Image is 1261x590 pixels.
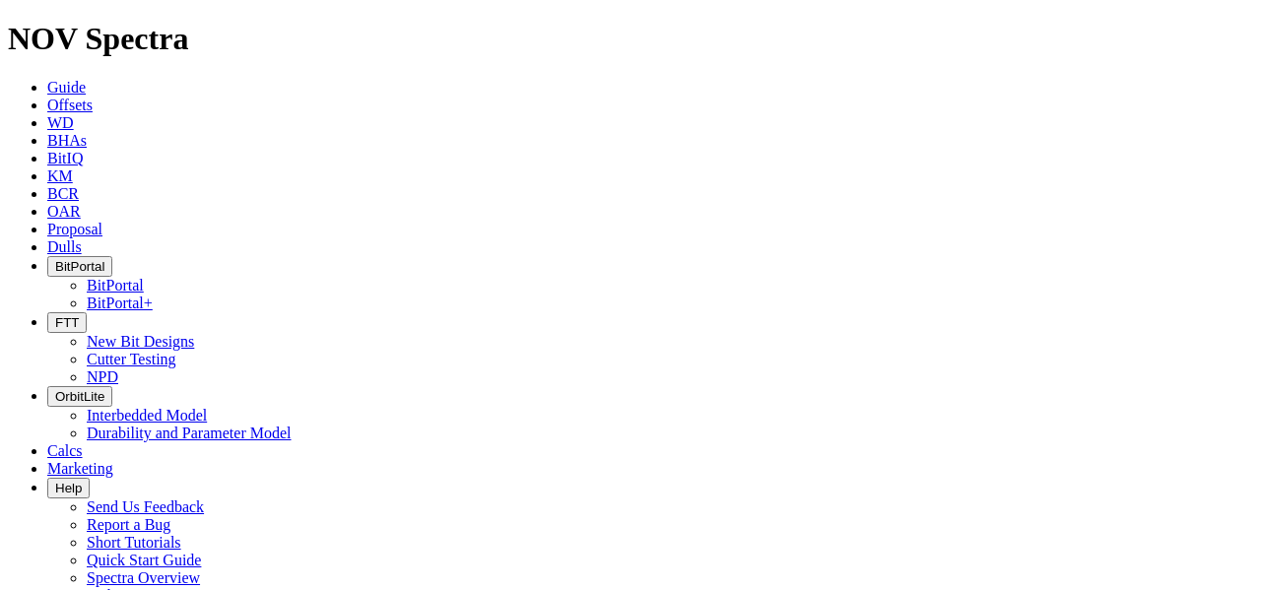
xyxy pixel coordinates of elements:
span: BitPortal [55,259,104,274]
a: KM [47,167,73,184]
a: Short Tutorials [87,534,181,551]
a: BCR [47,185,79,202]
a: BitPortal [87,277,144,294]
a: Cutter Testing [87,351,176,367]
a: Proposal [47,221,102,237]
button: FTT [47,312,87,333]
a: Interbedded Model [87,407,207,424]
span: OrbitLite [55,389,104,404]
a: Quick Start Guide [87,552,201,568]
a: Calcs [47,442,83,459]
a: BitPortal+ [87,295,153,311]
a: Spectra Overview [87,569,200,586]
a: Dulls [47,238,82,255]
a: WD [47,114,74,131]
span: FTT [55,315,79,330]
a: Offsets [47,97,93,113]
a: OAR [47,203,81,220]
a: Report a Bug [87,516,170,533]
a: Marketing [47,460,113,477]
span: Help [55,481,82,495]
a: Guide [47,79,86,96]
button: Help [47,478,90,498]
a: Send Us Feedback [87,498,204,515]
button: OrbitLite [47,386,112,407]
button: BitPortal [47,256,112,277]
a: New Bit Designs [87,333,194,350]
a: BitIQ [47,150,83,166]
a: BHAs [47,132,87,149]
a: NPD [87,368,118,385]
h1: NOV Spectra [8,21,1253,57]
a: Durability and Parameter Model [87,425,292,441]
